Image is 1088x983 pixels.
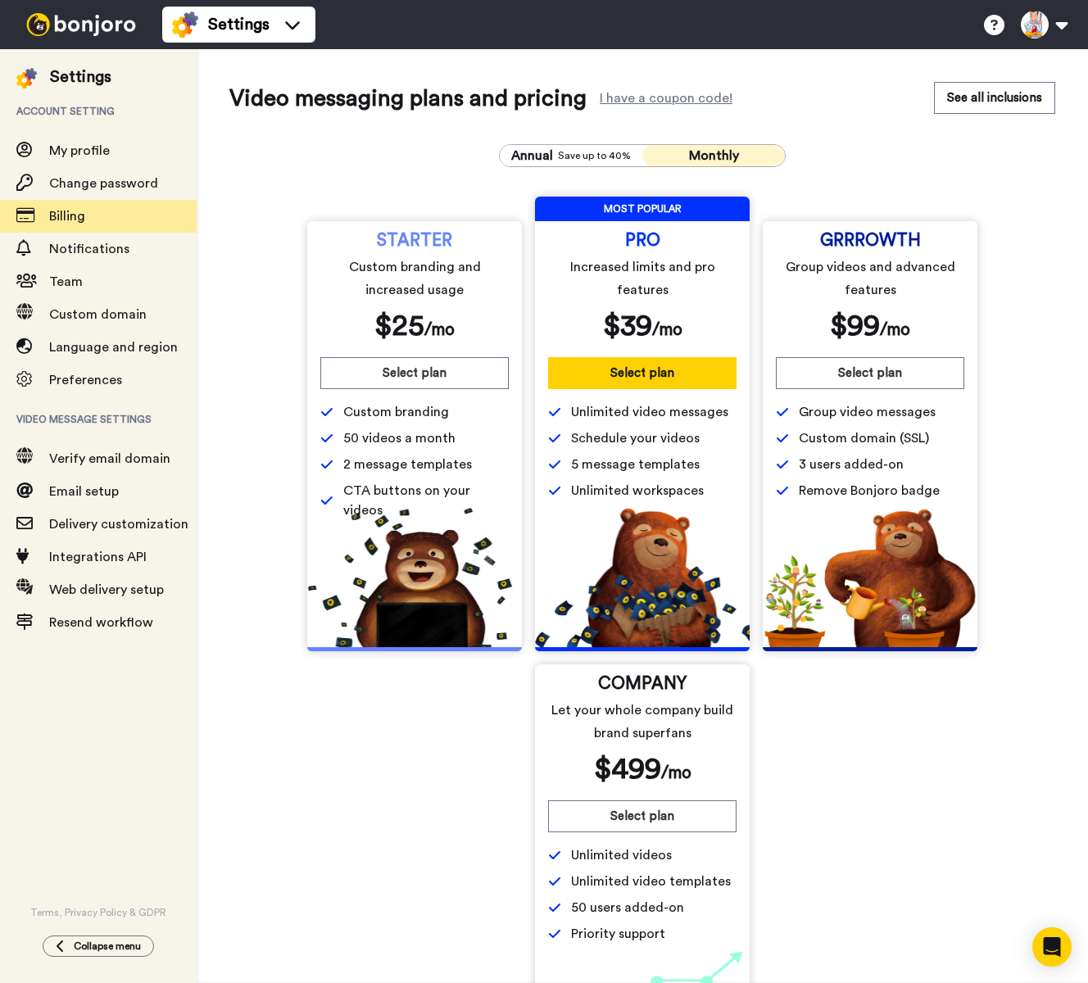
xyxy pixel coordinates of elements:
[208,13,270,36] span: Settings
[20,13,143,36] img: bj-logo-header-white.svg
[652,321,682,338] span: /mo
[799,455,904,474] span: 3 users added-on
[571,845,672,865] span: Unlimited videos
[551,699,734,745] span: Let your whole company build brand superfans
[324,256,506,301] span: Custom branding and increased usage
[571,924,665,944] span: Priority support
[49,518,188,531] span: Delivery customization
[49,275,83,288] span: Team
[172,11,198,38] img: settings-colored.svg
[799,428,929,448] span: Custom domain (SSL)
[74,940,141,953] span: Collapse menu
[600,93,732,103] div: I have a coupon code!
[594,754,661,784] span: $ 499
[43,935,154,957] button: Collapse menu
[571,481,704,501] span: Unlimited workspaces
[49,374,122,387] span: Preferences
[571,872,731,891] span: Unlimited video templates
[49,242,129,256] span: Notifications
[320,357,509,389] button: Select plan
[343,402,449,422] span: Custom branding
[558,149,631,162] span: Save up to 40%
[625,234,660,247] span: PRO
[779,256,962,301] span: Group videos and advanced features
[343,428,456,448] span: 50 videos a month
[49,452,170,465] span: Verify email domain
[535,197,750,221] span: MOST POPULAR
[763,508,977,647] img: edd2fd70e3428fe950fd299a7ba1283f.png
[642,145,785,166] button: Monthly
[343,481,509,520] span: CTA buttons on your videos
[598,677,687,691] span: COMPANY
[49,144,110,157] span: My profile
[776,357,964,389] button: Select plan
[799,402,936,422] span: Group video messages
[548,800,737,832] button: Select plan
[49,341,178,354] span: Language and region
[603,311,652,341] span: $ 39
[934,82,1055,114] button: See all inclusions
[689,149,739,162] span: Monthly
[49,583,164,596] span: Web delivery setup
[511,146,553,165] span: Annual
[374,311,424,341] span: $ 25
[49,308,147,321] span: Custom domain
[49,485,119,498] span: Email setup
[571,428,700,448] span: Schedule your videos
[16,68,37,88] img: settings-colored.svg
[49,616,153,629] span: Resend workflow
[307,508,522,647] img: 5112517b2a94bd7fef09f8ca13467cef.png
[571,898,684,917] span: 50 users added-on
[424,321,455,338] span: /mo
[820,234,921,247] span: GRRROWTH
[49,177,158,190] span: Change password
[830,311,880,341] span: $ 99
[229,82,587,115] span: Video messaging plans and pricing
[1032,927,1072,967] div: Open Intercom Messenger
[661,764,691,781] span: /mo
[49,210,85,223] span: Billing
[50,66,111,88] div: Settings
[49,550,147,564] span: Integrations API
[343,455,472,474] span: 2 message templates
[500,145,642,166] button: AnnualSave up to 40%
[535,508,750,647] img: b5b10b7112978f982230d1107d8aada4.png
[934,82,1055,115] a: See all inclusions
[548,357,737,389] button: Select plan
[377,234,452,247] span: STARTER
[571,455,700,474] span: 5 message templates
[571,402,728,422] span: Unlimited video messages
[799,481,940,501] span: Remove Bonjoro badge
[880,321,910,338] span: /mo
[551,256,734,301] span: Increased limits and pro features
